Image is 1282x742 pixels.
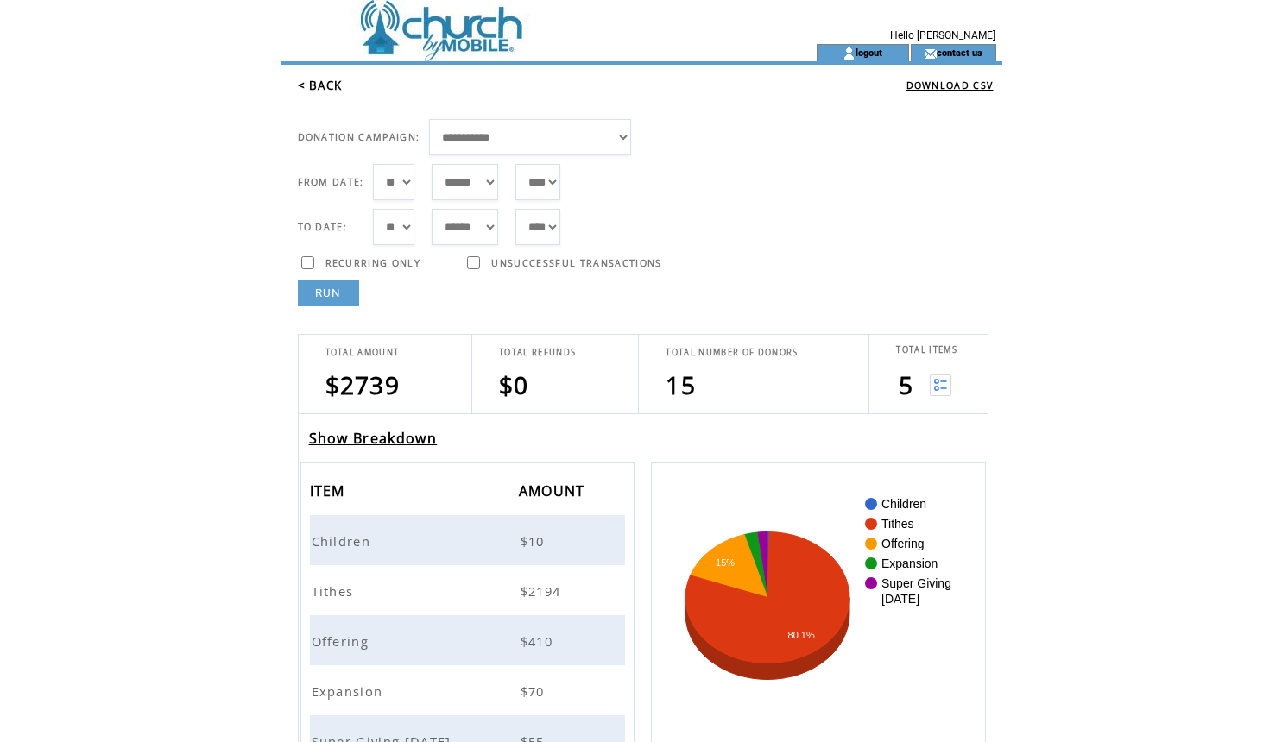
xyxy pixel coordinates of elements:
[325,347,400,358] span: TOTAL AMOUNT
[906,79,994,91] a: DOWNLOAD CSV
[881,576,951,590] text: Super Giving
[499,368,529,401] span: $0
[521,582,565,600] span: $2194
[924,47,937,60] img: contact_us_icon.gif
[519,485,590,495] a: AMOUNT
[788,630,815,640] text: 80.1%
[310,477,350,509] span: ITEM
[521,532,549,550] span: $10
[716,557,735,568] text: 15%
[881,497,926,511] text: Children
[930,374,951,396] img: View list
[899,368,913,401] span: 5
[937,47,982,58] a: contact us
[843,47,856,60] img: account_icon.gif
[499,347,576,358] span: TOTAL REFUNDS
[309,429,438,448] a: Show Breakdown
[298,176,364,188] span: FROM DATE:
[312,682,388,697] a: Expansion
[521,682,549,700] span: $70
[310,485,350,495] a: ITEM
[298,221,348,233] span: TO DATE:
[312,632,374,647] a: Offering
[890,29,995,41] span: Hello [PERSON_NAME]
[325,257,421,269] span: RECURRING ONLY
[856,47,882,58] a: logout
[312,531,376,547] a: Children
[298,78,343,93] a: < BACK
[881,537,925,550] text: Offering
[491,257,661,269] span: UNSUCCESSFUL TRANSACTIONS
[312,632,374,650] span: Offering
[519,477,590,509] span: AMOUNT
[521,632,557,650] span: $410
[325,368,401,401] span: $2739
[312,532,376,550] span: Children
[298,131,420,143] span: DONATION CAMPAIGN:
[896,344,957,355] span: TOTAL ITEMS
[312,682,388,700] span: Expansion
[881,592,919,606] text: [DATE]
[666,347,798,358] span: TOTAL NUMBER OF DONORS
[666,368,696,401] span: 15
[312,582,358,600] span: Tithes
[298,280,359,306] a: RUN
[881,517,914,531] text: Tithes
[881,556,938,570] text: Expansion
[312,582,358,597] a: Tithes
